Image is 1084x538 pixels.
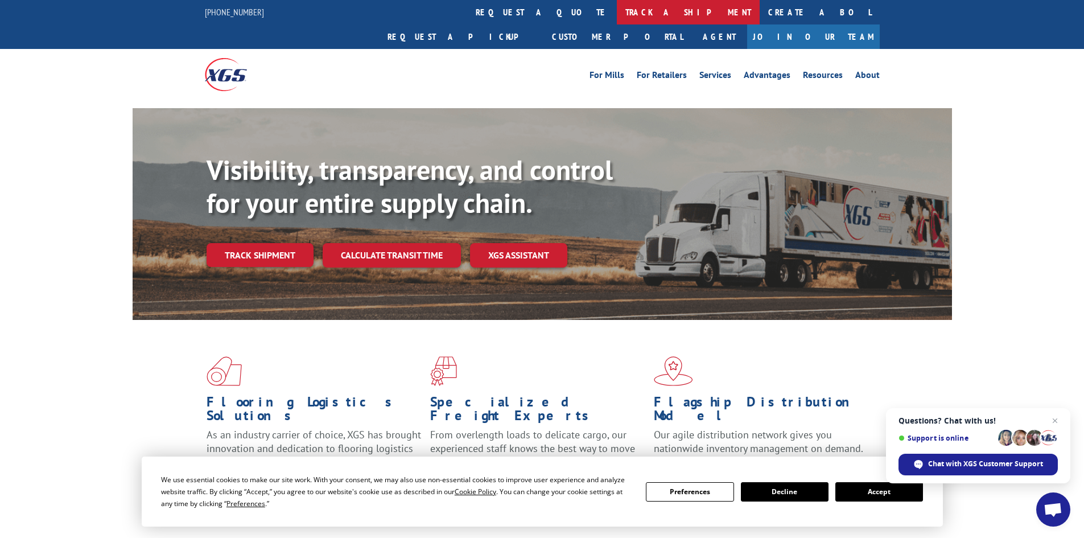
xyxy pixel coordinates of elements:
[1048,414,1062,428] span: Close chat
[855,71,880,83] a: About
[543,24,691,49] a: Customer Portal
[898,434,994,442] span: Support is online
[142,457,943,527] div: Cookie Consent Prompt
[898,454,1058,475] div: Chat with XGS Customer Support
[699,71,731,83] a: Services
[207,428,421,469] span: As an industry carrier of choice, XGS has brought innovation and dedication to flooring logistics...
[205,6,264,18] a: [PHONE_NUMBER]
[928,459,1043,469] span: Chat with XGS Customer Support
[741,482,829,502] button: Decline
[207,395,422,428] h1: Flooring Logistics Solutions
[898,416,1058,425] span: Questions? Chat with us!
[430,356,457,386] img: xgs-icon-focused-on-flooring-red
[161,474,632,510] div: We use essential cookies to make our site work. With your consent, we may also use non-essential ...
[207,356,242,386] img: xgs-icon-total-supply-chain-intelligence-red
[637,71,687,83] a: For Retailers
[430,428,645,479] p: From overlength loads to delicate cargo, our experienced staff knows the best way to move your fr...
[803,71,843,83] a: Resources
[835,482,923,502] button: Accept
[207,243,314,267] a: Track shipment
[654,428,863,455] span: Our agile distribution network gives you nationwide inventory management on demand.
[654,356,693,386] img: xgs-icon-flagship-distribution-model-red
[226,499,265,508] span: Preferences
[646,482,733,502] button: Preferences
[455,487,496,496] span: Cookie Policy
[691,24,747,49] a: Agent
[470,243,567,268] a: XGS ASSISTANT
[430,395,645,428] h1: Specialized Freight Experts
[747,24,880,49] a: Join Our Team
[654,395,869,428] h1: Flagship Distribution Model
[379,24,543,49] a: Request a pickup
[207,152,613,220] b: Visibility, transparency, and control for your entire supply chain.
[1036,492,1070,527] div: Open chat
[744,71,790,83] a: Advantages
[590,71,624,83] a: For Mills
[323,243,461,268] a: Calculate transit time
